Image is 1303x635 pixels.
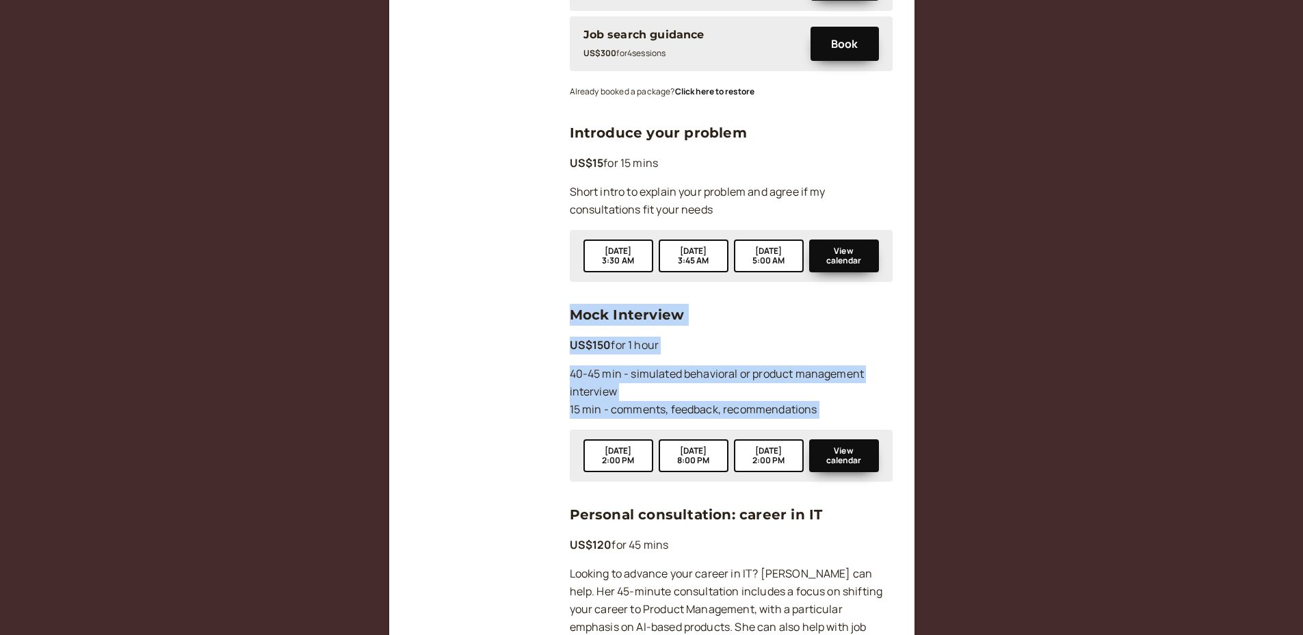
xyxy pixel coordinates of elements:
[570,537,612,552] b: US$120
[583,26,705,44] div: Job search guidance
[809,439,879,472] button: View calendar
[583,239,653,272] button: [DATE]3:30 AM
[583,439,653,472] button: [DATE]2:00 PM
[570,506,823,523] a: Personal consultation: career in IT
[675,87,754,96] button: Click here to restore
[811,27,879,61] button: Book
[570,307,685,323] a: Mock Interview
[734,439,804,472] button: [DATE]2:00 PM
[570,155,604,170] b: US$15
[570,125,747,141] a: Introduce your problem
[734,239,804,272] button: [DATE]5:00 AM
[583,26,797,62] div: Job search guidanceUS$300for4sessions
[570,365,893,419] p: 40-45 min - simulated behavioral or product management interview 15 min - comments, feedback, rec...
[809,239,879,272] button: View calendar
[583,47,666,59] small: for 4 session s
[583,47,617,59] b: US$300
[570,86,754,97] small: Already booked a package?
[570,183,893,219] p: Short intro to explain your problem and agree if my consultations fit your needs
[570,337,893,354] p: for 1 hour
[570,536,893,554] p: for 45 mins
[659,239,728,272] button: [DATE]3:45 AM
[570,337,611,352] b: US$150
[570,155,893,172] p: for 15 mins
[659,439,728,472] button: [DATE]8:00 PM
